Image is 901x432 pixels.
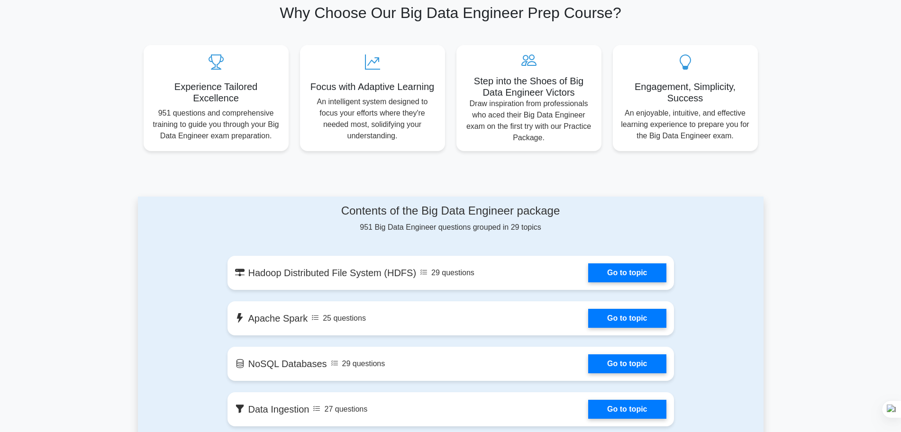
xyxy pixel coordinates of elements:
a: Go to topic [588,263,666,282]
h5: Experience Tailored Excellence [151,81,281,104]
h2: Why Choose Our Big Data Engineer Prep Course? [144,4,758,22]
a: Go to topic [588,400,666,419]
p: An intelligent system designed to focus your efforts where they're needed most, solidifying your ... [308,96,437,142]
p: Draw inspiration from professionals who aced their Big Data Engineer exam on the first try with o... [464,98,594,144]
div: 951 Big Data Engineer questions grouped in 29 topics [228,204,674,233]
h5: Engagement, Simplicity, Success [620,81,750,104]
h5: Step into the Shoes of Big Data Engineer Victors [464,75,594,98]
p: 951 questions and comprehensive training to guide you through your Big Data Engineer exam prepara... [151,108,281,142]
a: Go to topic [588,309,666,328]
h5: Focus with Adaptive Learning [308,81,437,92]
p: An enjoyable, intuitive, and effective learning experience to prepare you for the Big Data Engine... [620,108,750,142]
h4: Contents of the Big Data Engineer package [228,204,674,218]
a: Go to topic [588,354,666,373]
